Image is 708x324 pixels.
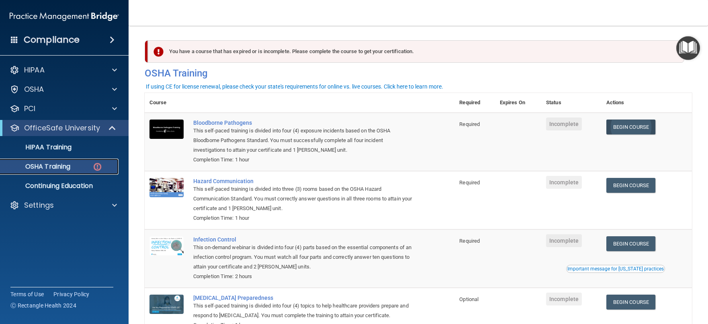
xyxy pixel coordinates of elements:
[145,83,444,91] button: If using CE for license renewal, please check your state's requirements for online vs. live cours...
[193,126,414,155] div: This self-paced training is divided into four (4) exposure incidents based on the OSHA Bloodborne...
[546,176,582,189] span: Incomplete
[5,182,115,190] p: Continuing Education
[24,123,100,133] p: OfficeSafe University
[193,272,414,281] div: Completion Time: 2 hours
[193,301,414,320] div: This self-paced training is divided into four (4) topics to help healthcare providers prepare and...
[602,93,692,113] th: Actions
[606,178,655,193] a: Begin Course
[53,290,90,298] a: Privacy Policy
[10,123,117,133] a: OfficeSafe University
[541,93,602,113] th: Status
[454,93,495,113] th: Required
[459,296,479,302] span: Optional
[606,295,655,310] a: Begin Course
[10,65,117,75] a: HIPAA
[546,234,582,247] span: Incomplete
[193,213,414,223] div: Completion Time: 1 hour
[676,36,700,60] button: Open Resource Center
[10,290,44,298] a: Terms of Use
[193,295,414,301] a: [MEDICAL_DATA] Preparedness
[148,40,684,63] div: You have a course that has expired or is incomplete. Please complete the course to get your certi...
[606,120,655,134] a: Begin Course
[145,68,692,79] h4: OSHA Training
[10,200,117,210] a: Settings
[459,121,480,127] span: Required
[146,84,443,89] div: If using CE for license renewal, please check your state's requirements for online vs. live cours...
[10,301,76,310] span: Ⓒ Rectangle Health 2024
[10,85,117,94] a: OSHA
[5,163,70,171] p: OSHA Training
[193,184,414,213] div: This self-paced training is divided into three (3) rooms based on the OSHA Hazard Communication S...
[24,85,44,94] p: OSHA
[153,47,164,57] img: exclamation-circle-solid-danger.72ef9ffc.png
[567,266,664,271] div: Important message for [US_STATE] practices
[24,65,45,75] p: HIPAA
[546,118,582,130] span: Incomplete
[459,180,480,186] span: Required
[24,200,54,210] p: Settings
[193,155,414,165] div: Completion Time: 1 hour
[92,162,102,172] img: danger-circle.6113f641.png
[10,104,117,114] a: PCI
[10,8,119,25] img: PMB logo
[193,178,414,184] a: Hazard Communication
[606,236,655,251] a: Begin Course
[24,104,35,114] p: PCI
[193,236,414,243] a: Infection Control
[546,293,582,305] span: Incomplete
[495,93,541,113] th: Expires On
[145,93,188,113] th: Course
[193,120,414,126] a: Bloodborne Pathogens
[193,243,414,272] div: This on-demand webinar is divided into four (4) parts based on the essential components of an inf...
[24,34,80,45] h4: Compliance
[566,265,665,273] button: Read this if you are a dental practitioner in the state of CA
[459,238,480,244] span: Required
[5,143,72,151] p: HIPAA Training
